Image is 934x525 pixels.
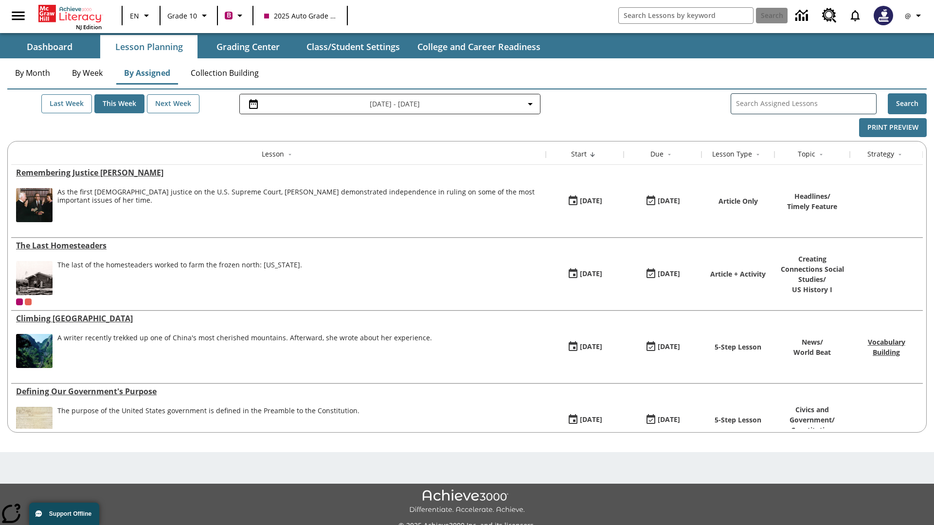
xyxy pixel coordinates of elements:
[25,298,32,305] div: OL 2025 Auto Grade 11
[57,188,541,205] div: As the first [DEMOGRAPHIC_DATA] justice on the U.S. Supreme Court, [PERSON_NAME] demonstrated ind...
[779,404,845,425] p: Civics and Government /
[264,11,336,21] span: 2025 Auto Grade 10
[859,118,927,137] button: Print Preview
[580,341,602,353] div: [DATE]
[650,149,664,159] div: Due
[16,188,53,222] img: Chief Justice Warren Burger, wearing a black robe, holds up his right hand and faces Sandra Day O...
[642,265,683,283] button: 08/24/25: Last day the lesson can be accessed
[100,35,198,58] button: Lesson Planning
[816,2,843,29] a: Resource Center, Will open in new tab
[147,94,199,113] button: Next Week
[16,386,541,397] a: Defining Our Government's Purpose, Lessons
[227,9,231,21] span: B
[167,11,197,21] span: Grade 10
[564,411,606,429] button: 07/01/25: First time the lesson was available
[126,7,157,24] button: Language: EN, Select a language
[16,167,541,178] div: Remembering Justice O'Connor
[787,191,837,201] p: Headlines /
[874,6,893,25] img: Avatar
[571,149,587,159] div: Start
[299,35,408,58] button: Class/Student Settings
[899,7,930,24] button: Profile/Settings
[524,98,536,110] svg: Collapse Date Range Filter
[715,415,761,425] p: 5-Step Lesson
[57,261,302,295] div: The last of the homesteaders worked to farm the frozen north: Alaska.
[57,334,432,368] div: A writer recently trekked up one of China's most cherished mountains. Afterward, she wrote about ...
[580,414,602,426] div: [DATE]
[787,201,837,211] p: Timely Feature
[779,284,845,295] p: US History I
[894,149,906,160] button: Sort
[163,7,214,24] button: Grade: Grade 10, Select a grade
[183,61,267,85] button: Collection Building
[57,334,432,342] div: A writer recently trekked up one of China's most cherished mountains. Afterward, she wrote about ...
[49,510,91,517] span: Support Offline
[262,149,284,159] div: Lesson
[57,261,302,269] div: The last of the homesteaders worked to farm the frozen north: [US_STATE].
[41,94,92,113] button: Last Week
[642,411,683,429] button: 03/31/26: Last day the lesson can be accessed
[790,2,816,29] a: Data Center
[718,196,758,206] p: Article Only
[868,337,905,357] a: Vocabulary Building
[410,35,548,58] button: College and Career Readiness
[664,149,675,160] button: Sort
[658,195,680,207] div: [DATE]
[867,149,894,159] div: Strategy
[642,338,683,356] button: 06/30/26: Last day the lesson can be accessed
[564,338,606,356] button: 07/22/25: First time the lesson was available
[4,1,33,30] button: Open side menu
[1,35,98,58] button: Dashboard
[57,407,359,415] div: The purpose of the United States government is defined in the Preamble to the Constitution.
[38,3,102,31] div: Home
[580,195,602,207] div: [DATE]
[63,61,111,85] button: By Week
[244,98,536,110] button: Select the date range menu item
[564,192,606,210] button: 08/24/25: First time the lesson was available
[57,407,359,441] div: The purpose of the United States government is defined in the Preamble to the Constitution.
[658,341,680,353] div: [DATE]
[798,149,815,159] div: Topic
[843,3,868,28] a: Notifications
[221,7,250,24] button: Boost Class color is violet red. Change class color
[580,268,602,280] div: [DATE]
[779,425,845,435] p: Constitution
[16,298,23,305] div: Current Class
[57,188,541,222] div: As the first female justice on the U.S. Supreme Court, Sandra Day O'Connor demonstrated independe...
[16,261,53,295] img: Black and white photo from the early 20th century of a couple in front of a log cabin with a hors...
[199,35,297,58] button: Grading Center
[736,97,876,111] input: Search Assigned Lessons
[658,414,680,426] div: [DATE]
[370,99,420,109] span: [DATE] - [DATE]
[16,407,53,441] img: This historic document written in calligraphic script on aged parchment, is the Preamble of the C...
[7,61,58,85] button: By Month
[752,149,764,160] button: Sort
[116,61,178,85] button: By Assigned
[16,386,541,397] div: Defining Our Government's Purpose
[587,149,598,160] button: Sort
[793,347,831,357] p: World Beat
[16,240,541,251] div: The Last Homesteaders
[793,337,831,347] p: News /
[564,265,606,283] button: 08/24/25: First time the lesson was available
[868,3,899,28] button: Select a new avatar
[16,334,53,368] img: 6000 stone steps to climb Mount Tai in Chinese countryside
[409,490,525,514] img: Achieve3000 Differentiate Accelerate Achieve
[619,8,753,23] input: search field
[130,11,139,21] span: EN
[29,503,99,525] button: Support Offline
[16,167,541,178] a: Remembering Justice O'Connor, Lessons
[76,23,102,31] span: NJ Edition
[16,313,541,324] div: Climbing Mount Tai
[284,149,296,160] button: Sort
[712,149,752,159] div: Lesson Type
[94,94,144,113] button: This Week
[905,11,911,21] span: @
[888,93,927,114] button: Search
